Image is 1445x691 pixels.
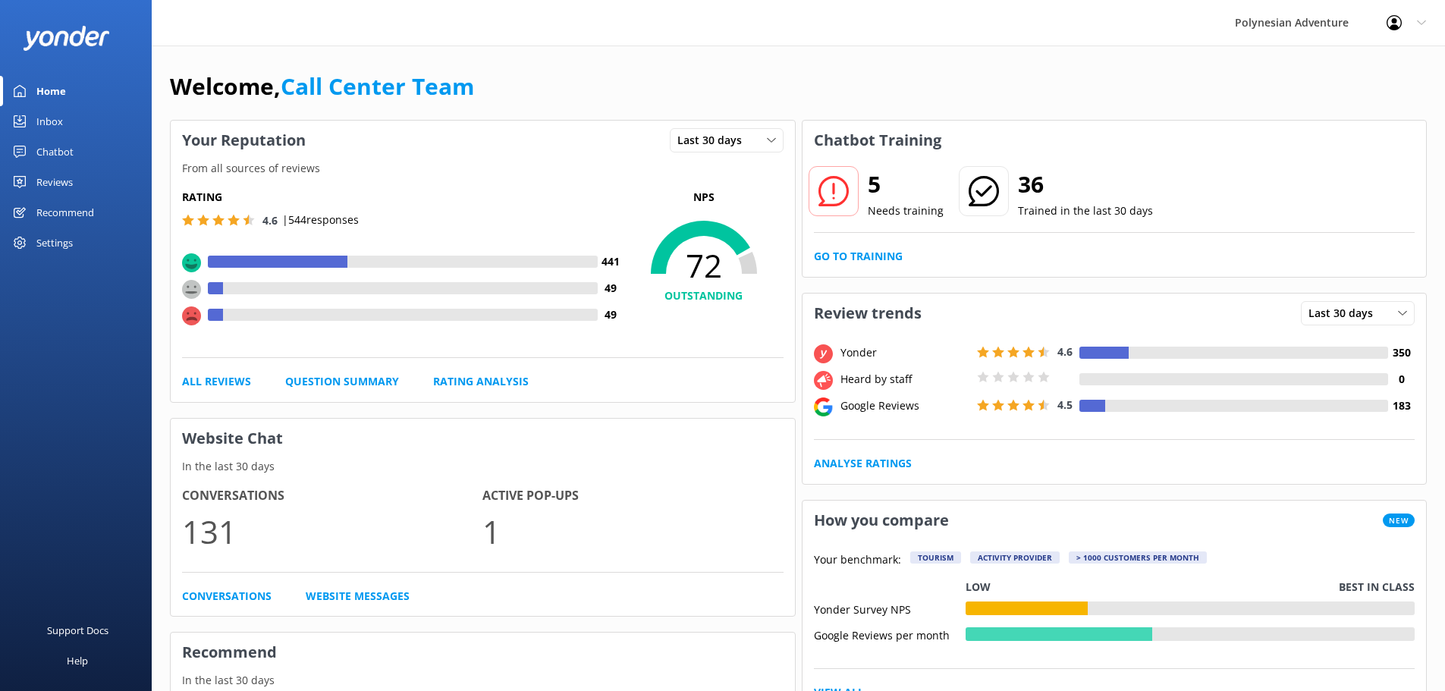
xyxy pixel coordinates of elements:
p: Trained in the last 30 days [1018,203,1153,219]
p: From all sources of reviews [171,160,795,177]
div: Yonder [837,344,973,361]
p: | 544 responses [282,212,359,228]
div: Reviews [36,167,73,197]
div: Inbox [36,106,63,137]
div: Google Reviews per month [814,627,966,641]
div: Help [67,645,88,676]
p: In the last 30 days [171,672,795,689]
h4: 49 [598,280,624,297]
h2: 36 [1018,166,1153,203]
div: Chatbot [36,137,74,167]
div: Yonder Survey NPS [814,601,966,615]
a: All Reviews [182,373,251,390]
div: Support Docs [47,615,108,645]
a: Analyse Ratings [814,455,912,472]
h3: Recommend [171,633,795,672]
span: 4.5 [1057,397,1073,412]
p: Low [966,579,991,595]
span: 4.6 [262,213,278,228]
p: 131 [182,506,482,557]
h3: Your Reputation [171,121,317,160]
a: Call Center Team [281,71,474,102]
div: Settings [36,228,73,258]
p: Your benchmark: [814,551,901,570]
h3: Review trends [803,294,933,333]
a: Website Messages [306,588,410,605]
p: NPS [624,189,784,206]
h4: 183 [1388,397,1415,414]
h4: 441 [598,253,624,270]
h3: Chatbot Training [803,121,953,160]
img: yonder-white-logo.png [23,26,110,51]
h3: How you compare [803,501,960,540]
h4: 49 [598,306,624,323]
h4: Active Pop-ups [482,486,783,506]
span: 4.6 [1057,344,1073,359]
div: Google Reviews [837,397,973,414]
a: Go to Training [814,248,903,265]
div: Tourism [910,551,961,564]
p: Best in class [1339,579,1415,595]
a: Rating Analysis [433,373,529,390]
a: Conversations [182,588,272,605]
h2: 5 [868,166,944,203]
div: Home [36,76,66,106]
h4: 350 [1388,344,1415,361]
a: Question Summary [285,373,399,390]
h5: Rating [182,189,624,206]
span: New [1383,514,1415,527]
div: Activity Provider [970,551,1060,564]
h4: OUTSTANDING [624,287,784,304]
h1: Welcome, [170,68,474,105]
p: In the last 30 days [171,458,795,475]
span: Last 30 days [677,132,751,149]
span: 72 [624,247,784,284]
div: > 1000 customers per month [1069,551,1207,564]
h4: 0 [1388,371,1415,388]
h3: Website Chat [171,419,795,458]
div: Heard by staff [837,371,973,388]
p: 1 [482,506,783,557]
span: Last 30 days [1308,305,1382,322]
h4: Conversations [182,486,482,506]
p: Needs training [868,203,944,219]
div: Recommend [36,197,94,228]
